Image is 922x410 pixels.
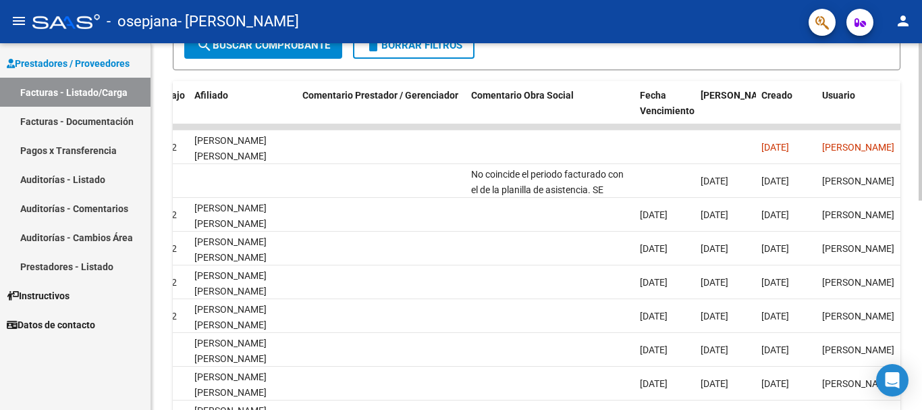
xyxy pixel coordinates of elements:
[640,277,668,288] span: [DATE]
[822,378,894,389] span: [PERSON_NAME]
[640,209,668,220] span: [DATE]
[194,336,292,382] div: [PERSON_NAME] [PERSON_NAME] 20501422682
[640,344,668,355] span: [DATE]
[761,378,789,389] span: [DATE]
[7,288,70,303] span: Instructivos
[761,209,789,220] span: [DATE]
[365,39,462,51] span: Borrar Filtros
[194,234,292,280] div: [PERSON_NAME] [PERSON_NAME] 20501422682
[701,209,728,220] span: [DATE]
[194,201,292,247] div: [PERSON_NAME] [PERSON_NAME] 20501422682
[297,81,466,140] datatable-header-cell: Comentario Prestador / Gerenciador
[196,39,330,51] span: Buscar Comprobante
[876,364,909,396] div: Open Intercom Messenger
[194,90,228,101] span: Afiliado
[822,142,894,153] span: [PERSON_NAME]
[822,277,894,288] span: [PERSON_NAME]
[640,243,668,254] span: [DATE]
[634,81,695,140] datatable-header-cell: Fecha Vencimiento
[7,56,130,71] span: Prestadores / Proveedores
[822,90,855,101] span: Usuario
[365,37,381,53] mat-icon: delete
[761,142,789,153] span: [DATE]
[466,81,634,140] datatable-header-cell: Comentario Obra Social
[471,169,624,211] span: No coincide el periodo facturado con el de la planilla de asistencia. SE DEBITA
[7,317,95,332] span: Datos de contacto
[302,90,458,101] span: Comentario Prestador / Gerenciador
[701,176,728,186] span: [DATE]
[701,344,728,355] span: [DATE]
[701,243,728,254] span: [DATE]
[194,133,292,179] div: [PERSON_NAME] [PERSON_NAME] 20501422682
[761,243,789,254] span: [DATE]
[701,277,728,288] span: [DATE]
[822,311,894,322] span: [PERSON_NAME]
[822,243,894,254] span: [PERSON_NAME]
[194,268,292,314] div: [PERSON_NAME] [PERSON_NAME] 20501422682
[756,81,817,140] datatable-header-cell: Creado
[640,90,695,116] span: Fecha Vencimiento
[701,90,774,101] span: [PERSON_NAME]
[178,7,299,36] span: - [PERSON_NAME]
[107,7,178,36] span: - osepjana
[761,90,792,101] span: Creado
[184,32,342,59] button: Buscar Comprobante
[895,13,911,29] mat-icon: person
[471,90,574,101] span: Comentario Obra Social
[196,37,213,53] mat-icon: search
[761,311,789,322] span: [DATE]
[822,176,894,186] span: [PERSON_NAME]
[701,378,728,389] span: [DATE]
[640,311,668,322] span: [DATE]
[761,344,789,355] span: [DATE]
[353,32,474,59] button: Borrar Filtros
[194,302,292,348] div: [PERSON_NAME] [PERSON_NAME] 20501422682
[761,277,789,288] span: [DATE]
[761,176,789,186] span: [DATE]
[822,344,894,355] span: [PERSON_NAME]
[640,378,668,389] span: [DATE]
[695,81,756,140] datatable-header-cell: Fecha Confimado
[189,81,297,140] datatable-header-cell: Afiliado
[822,209,894,220] span: [PERSON_NAME]
[701,311,728,322] span: [DATE]
[11,13,27,29] mat-icon: menu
